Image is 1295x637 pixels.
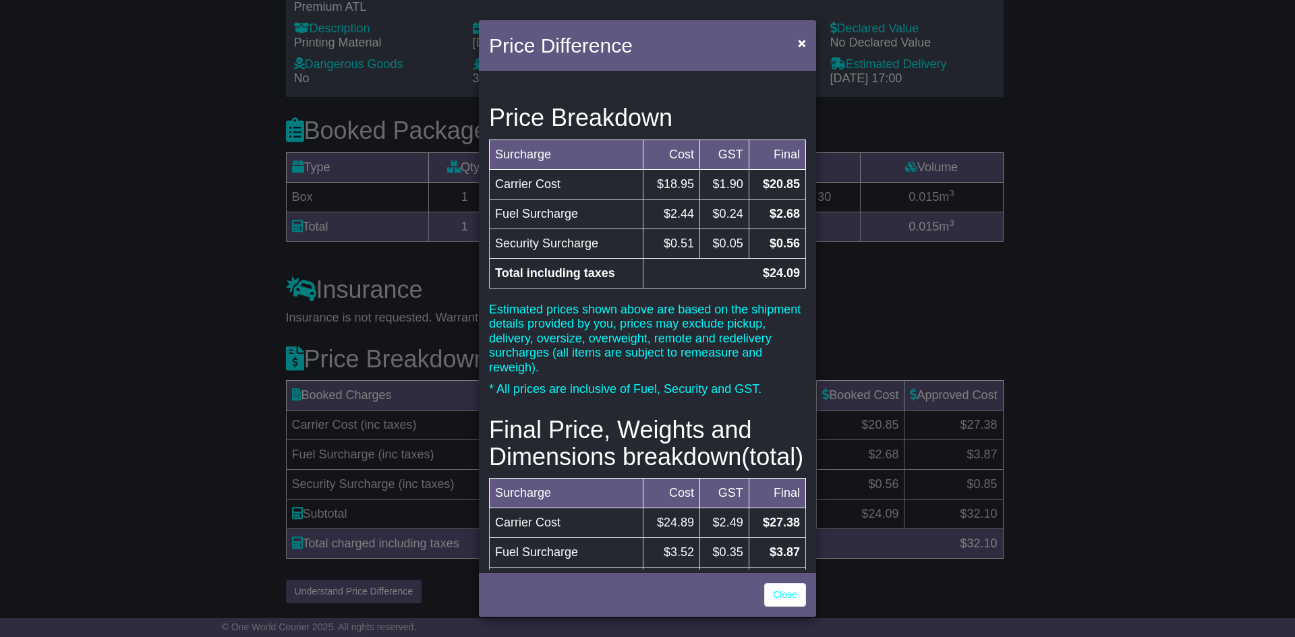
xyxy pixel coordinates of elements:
[489,417,806,470] h3: Final Price, Weights and Dimensions breakdown(total)
[490,169,643,199] td: Carrier Cost
[749,568,805,597] td: $0.85
[700,140,749,169] td: GST
[700,538,749,568] td: $0.35
[490,538,643,568] td: Fuel Surcharge
[490,199,643,229] td: Fuel Surcharge
[490,258,643,288] td: Total including taxes
[798,35,806,51] span: ×
[700,508,749,538] td: $2.49
[490,229,643,258] td: Security Surcharge
[643,258,805,288] td: $24.09
[749,479,805,508] td: Final
[749,508,805,538] td: $27.38
[490,140,643,169] td: Surcharge
[749,169,805,199] td: $20.85
[700,199,749,229] td: $0.24
[791,29,813,57] button: Close
[643,479,699,508] td: Cost
[643,229,699,258] td: $0.51
[643,199,699,229] td: $2.44
[700,229,749,258] td: $0.05
[700,479,749,508] td: GST
[643,568,699,597] td: $0.77
[749,140,805,169] td: Final
[643,508,699,538] td: $24.89
[643,169,699,199] td: $18.95
[764,583,806,607] a: Close
[749,199,805,229] td: $2.68
[490,508,643,538] td: Carrier Cost
[643,140,699,169] td: Cost
[749,538,805,568] td: $3.87
[489,30,633,61] h4: Price Difference
[700,169,749,199] td: $1.90
[643,538,699,568] td: $3.52
[490,568,643,597] td: Security Surcharge
[489,303,806,375] p: Estimated prices shown above are based on the shipment details provided by you, prices may exclud...
[749,229,805,258] td: $0.56
[700,568,749,597] td: $0.08
[489,104,806,131] h3: Price Breakdown
[490,479,643,508] td: Surcharge
[489,382,806,397] p: * All prices are inclusive of Fuel, Security and GST.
